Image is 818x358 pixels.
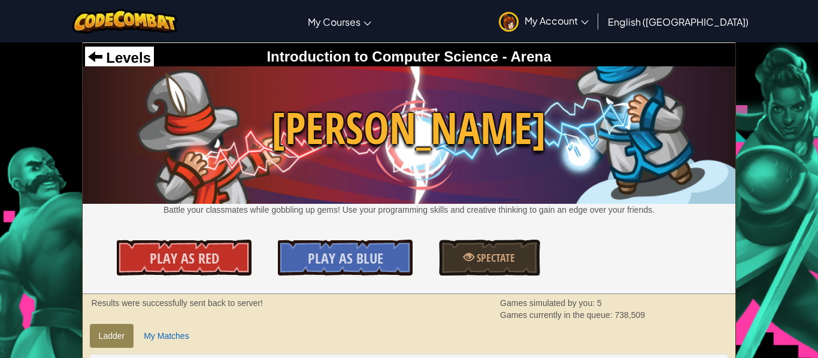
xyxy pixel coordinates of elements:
[439,240,540,276] a: Spectate
[88,50,151,66] a: Levels
[150,249,219,268] span: Play As Red
[90,324,134,348] a: Ladder
[83,97,736,159] span: [PERSON_NAME]
[608,16,749,28] span: English ([GEOGRAPHIC_DATA])
[499,12,519,32] img: avatar
[83,204,736,216] p: Battle your classmates while gobbling up gems! Use your programming skills and creative thinking ...
[498,48,551,65] span: - Arena
[602,5,755,38] a: English ([GEOGRAPHIC_DATA])
[500,310,614,320] span: Games currently in the queue:
[266,48,498,65] span: Introduction to Computer Science
[308,249,383,268] span: Play As Blue
[135,324,198,348] a: My Matches
[302,5,377,38] a: My Courses
[493,2,595,40] a: My Account
[615,310,646,320] span: 738,509
[525,14,589,27] span: My Account
[500,298,597,308] span: Games simulated by you:
[597,298,602,308] span: 5
[92,298,263,308] strong: Results were successfully sent back to server!
[308,16,360,28] span: My Courses
[72,9,177,33] img: CodeCombat logo
[102,50,151,66] span: Levels
[83,66,736,204] img: Wakka Maul
[474,250,515,265] span: Spectate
